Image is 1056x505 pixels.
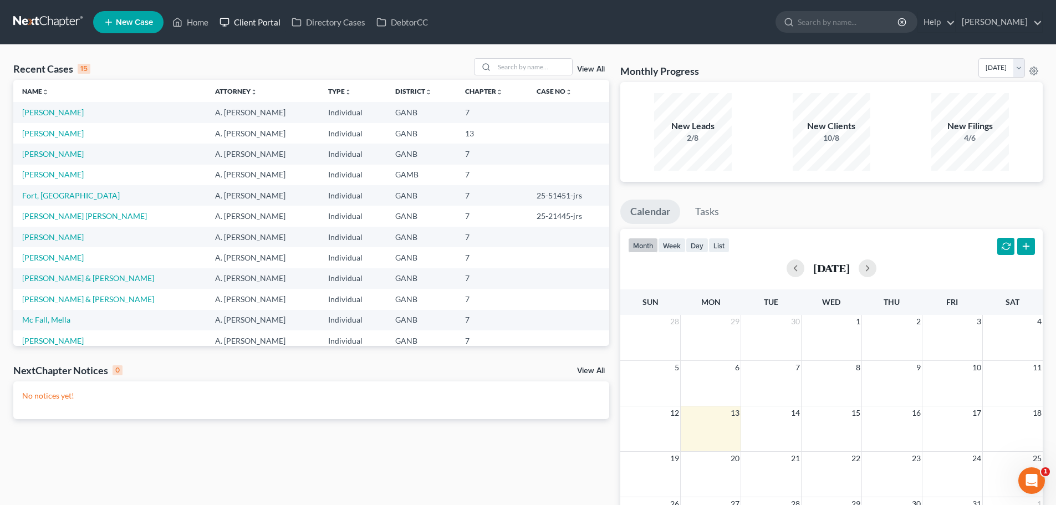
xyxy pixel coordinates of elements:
p: No notices yet! [22,390,600,401]
div: 0 [113,365,123,375]
td: GANB [386,289,456,309]
span: 23 [911,452,922,465]
td: Individual [319,144,386,164]
td: Individual [319,289,386,309]
td: GANB [386,123,456,144]
a: [PERSON_NAME] [22,149,84,159]
span: 16 [911,406,922,420]
td: A. [PERSON_NAME] [206,289,320,309]
a: [PERSON_NAME] [22,170,84,179]
a: Mc Fall, Mella [22,315,70,324]
span: 9 [915,361,922,374]
td: 7 [456,206,528,226]
a: [PERSON_NAME] & [PERSON_NAME] [22,294,154,304]
td: 7 [456,247,528,268]
span: Fri [946,297,958,307]
td: 7 [456,330,528,351]
td: A. [PERSON_NAME] [206,247,320,268]
span: Mon [701,297,721,307]
td: Individual [319,206,386,226]
td: A. [PERSON_NAME] [206,227,320,247]
input: Search by name... [798,12,899,32]
input: Search by name... [494,59,572,75]
td: GANB [386,144,456,164]
td: GANB [386,247,456,268]
td: A. [PERSON_NAME] [206,330,320,351]
span: 15 [850,406,861,420]
td: Individual [319,247,386,268]
td: A. [PERSON_NAME] [206,144,320,164]
div: 15 [78,64,90,74]
span: 14 [790,406,801,420]
td: 7 [456,289,528,309]
a: [PERSON_NAME] [PERSON_NAME] [22,211,147,221]
div: New Filings [931,120,1009,132]
a: Directory Cases [286,12,371,32]
td: Individual [319,268,386,289]
td: Individual [319,123,386,144]
a: Home [167,12,214,32]
td: A. [PERSON_NAME] [206,268,320,289]
td: A. [PERSON_NAME] [206,123,320,144]
td: A. [PERSON_NAME] [206,165,320,185]
span: 5 [674,361,680,374]
span: Wed [822,297,840,307]
i: unfold_more [496,89,503,95]
i: unfold_more [565,89,572,95]
span: 3 [976,315,982,328]
a: Chapterunfold_more [465,87,503,95]
span: 2 [915,315,922,328]
td: A. [PERSON_NAME] [206,185,320,206]
td: Individual [319,102,386,123]
td: 7 [456,268,528,289]
span: 28 [669,315,680,328]
td: GANB [386,102,456,123]
a: [PERSON_NAME] [22,108,84,117]
td: 7 [456,185,528,206]
span: 10 [971,361,982,374]
div: Recent Cases [13,62,90,75]
button: day [686,238,708,253]
a: [PERSON_NAME] [22,129,84,138]
span: 7 [794,361,801,374]
span: 20 [729,452,741,465]
div: New Clients [793,120,870,132]
a: Calendar [620,200,680,224]
span: 1 [1041,467,1050,476]
span: Tue [764,297,778,307]
td: A. [PERSON_NAME] [206,310,320,330]
button: list [708,238,729,253]
td: 13 [456,123,528,144]
a: Attorneyunfold_more [215,87,257,95]
span: Thu [884,297,900,307]
td: GANB [386,330,456,351]
td: GANB [386,310,456,330]
h3: Monthly Progress [620,64,699,78]
span: 1 [855,315,861,328]
i: unfold_more [345,89,351,95]
td: GAMB [386,165,456,185]
a: [PERSON_NAME] [22,336,84,345]
a: Tasks [685,200,729,224]
td: GANB [386,268,456,289]
span: 11 [1032,361,1043,374]
div: 10/8 [793,132,870,144]
a: Typeunfold_more [328,87,351,95]
td: Individual [319,185,386,206]
span: 4 [1036,315,1043,328]
span: 13 [729,406,741,420]
td: GANB [386,185,456,206]
i: unfold_more [251,89,257,95]
a: View All [577,367,605,375]
i: unfold_more [425,89,432,95]
span: 12 [669,406,680,420]
a: Client Portal [214,12,286,32]
td: Individual [319,165,386,185]
span: 22 [850,452,861,465]
span: 21 [790,452,801,465]
td: 7 [456,165,528,185]
a: [PERSON_NAME] [956,12,1042,32]
span: New Case [116,18,153,27]
span: 8 [855,361,861,374]
span: 18 [1032,406,1043,420]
